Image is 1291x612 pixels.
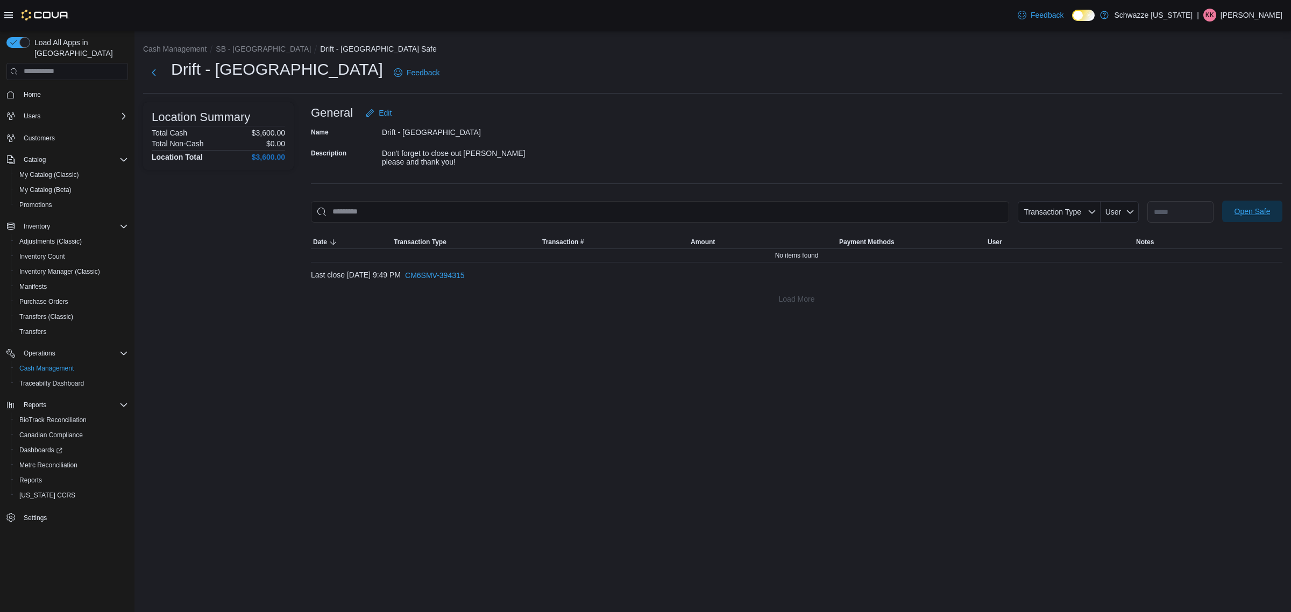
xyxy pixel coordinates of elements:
[839,238,895,246] span: Payment Methods
[1136,238,1154,246] span: Notes
[19,267,100,276] span: Inventory Manager (Classic)
[216,45,311,53] button: SB - [GEOGRAPHIC_DATA]
[691,238,715,246] span: Amount
[19,170,79,179] span: My Catalog (Classic)
[401,265,469,286] button: CM6SMV-394315
[1197,9,1199,22] p: |
[19,88,45,101] a: Home
[19,297,68,306] span: Purchase Orders
[15,362,78,375] a: Cash Management
[2,509,132,525] button: Settings
[15,280,51,293] a: Manifests
[15,444,67,457] a: Dashboards
[1235,206,1271,217] span: Open Safe
[24,155,46,164] span: Catalog
[11,167,132,182] button: My Catalog (Classic)
[2,87,132,102] button: Home
[405,270,465,281] span: CM6SMV-394315
[2,109,132,124] button: Users
[15,474,128,487] span: Reports
[19,201,52,209] span: Promotions
[19,88,128,101] span: Home
[379,108,392,118] span: Edit
[1114,9,1193,22] p: Schwazze [US_STATE]
[11,264,132,279] button: Inventory Manager (Classic)
[15,310,128,323] span: Transfers (Classic)
[15,198,128,211] span: Promotions
[320,45,437,53] button: Drift - [GEOGRAPHIC_DATA] Safe
[19,446,62,454] span: Dashboards
[19,416,87,424] span: BioTrack Reconciliation
[19,328,46,336] span: Transfers
[542,238,584,246] span: Transaction #
[313,238,327,246] span: Date
[1018,201,1101,223] button: Transaction Type
[19,132,59,145] a: Customers
[985,236,1134,248] button: User
[11,279,132,294] button: Manifests
[2,130,132,146] button: Customers
[19,347,60,360] button: Operations
[24,401,46,409] span: Reports
[2,219,132,234] button: Inventory
[407,67,439,78] span: Feedback
[11,473,132,488] button: Reports
[540,236,689,248] button: Transaction #
[15,489,80,502] a: [US_STATE] CCRS
[11,361,132,376] button: Cash Management
[11,294,132,309] button: Purchase Orders
[24,222,50,231] span: Inventory
[15,250,128,263] span: Inventory Count
[311,149,346,158] label: Description
[988,238,1002,246] span: User
[311,265,1282,286] div: Last close [DATE] 9:49 PM
[11,428,132,443] button: Canadian Compliance
[252,129,285,137] p: $3,600.00
[143,62,165,83] button: Next
[24,90,41,99] span: Home
[152,153,203,161] h4: Location Total
[15,444,128,457] span: Dashboards
[15,235,128,248] span: Adjustments (Classic)
[11,324,132,339] button: Transfers
[15,168,128,181] span: My Catalog (Classic)
[15,414,91,426] a: BioTrack Reconciliation
[1222,201,1282,222] button: Open Safe
[19,476,42,485] span: Reports
[252,153,285,161] h4: $3,600.00
[389,62,444,83] a: Feedback
[1203,9,1216,22] div: Kyle Krueger
[361,102,396,124] button: Edit
[19,220,128,233] span: Inventory
[15,325,128,338] span: Transfers
[11,488,132,503] button: [US_STATE] CCRS
[19,312,73,321] span: Transfers (Classic)
[19,398,128,411] span: Reports
[15,429,128,442] span: Canadian Compliance
[19,379,84,388] span: Traceabilty Dashboard
[15,250,69,263] a: Inventory Count
[19,347,128,360] span: Operations
[171,59,383,80] h1: Drift - [GEOGRAPHIC_DATA]
[11,249,132,264] button: Inventory Count
[11,197,132,212] button: Promotions
[15,474,46,487] a: Reports
[1105,208,1122,216] span: User
[1221,9,1282,22] p: [PERSON_NAME]
[394,238,446,246] span: Transaction Type
[1013,4,1068,26] a: Feedback
[837,236,985,248] button: Payment Methods
[2,152,132,167] button: Catalog
[11,234,132,249] button: Adjustments (Classic)
[143,45,207,53] button: Cash Management
[152,129,187,137] h6: Total Cash
[19,252,65,261] span: Inventory Count
[15,183,76,196] a: My Catalog (Beta)
[15,459,82,472] a: Metrc Reconciliation
[19,110,45,123] button: Users
[19,186,72,194] span: My Catalog (Beta)
[2,397,132,412] button: Reports
[19,131,128,145] span: Customers
[11,309,132,324] button: Transfers (Classic)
